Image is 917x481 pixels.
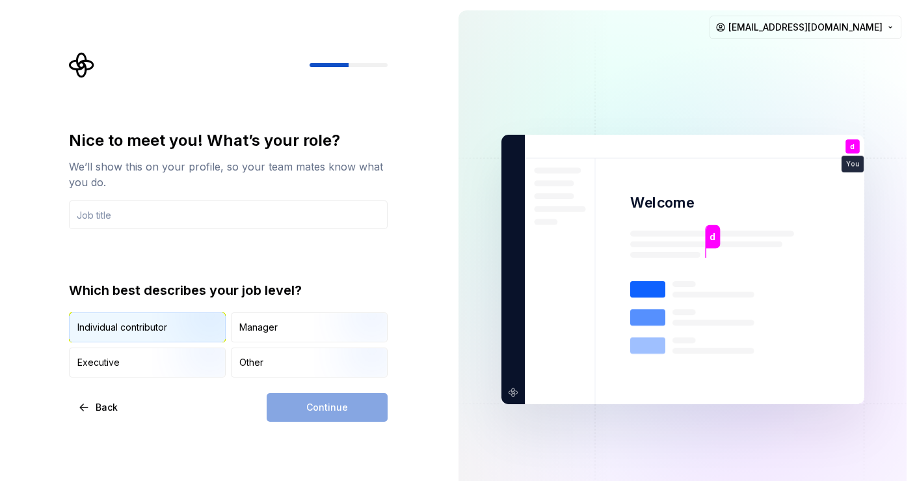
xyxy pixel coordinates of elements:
div: Executive [77,356,120,369]
input: Job title [69,200,388,229]
div: We’ll show this on your profile, so your team mates know what you do. [69,159,388,190]
svg: Supernova Logo [69,52,95,78]
span: [EMAIL_ADDRESS][DOMAIN_NAME] [728,21,883,34]
button: Back [69,393,129,422]
span: Back [96,401,118,414]
div: Manager [239,321,278,334]
div: Which best describes your job level? [69,281,388,299]
p: You [846,161,859,168]
div: Other [239,356,263,369]
button: [EMAIL_ADDRESS][DOMAIN_NAME] [710,16,901,39]
div: Nice to meet you! What’s your role? [69,130,388,151]
div: Individual contributor [77,321,167,334]
p: Welcome [630,193,694,212]
p: d [710,230,715,244]
p: d [850,143,855,150]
